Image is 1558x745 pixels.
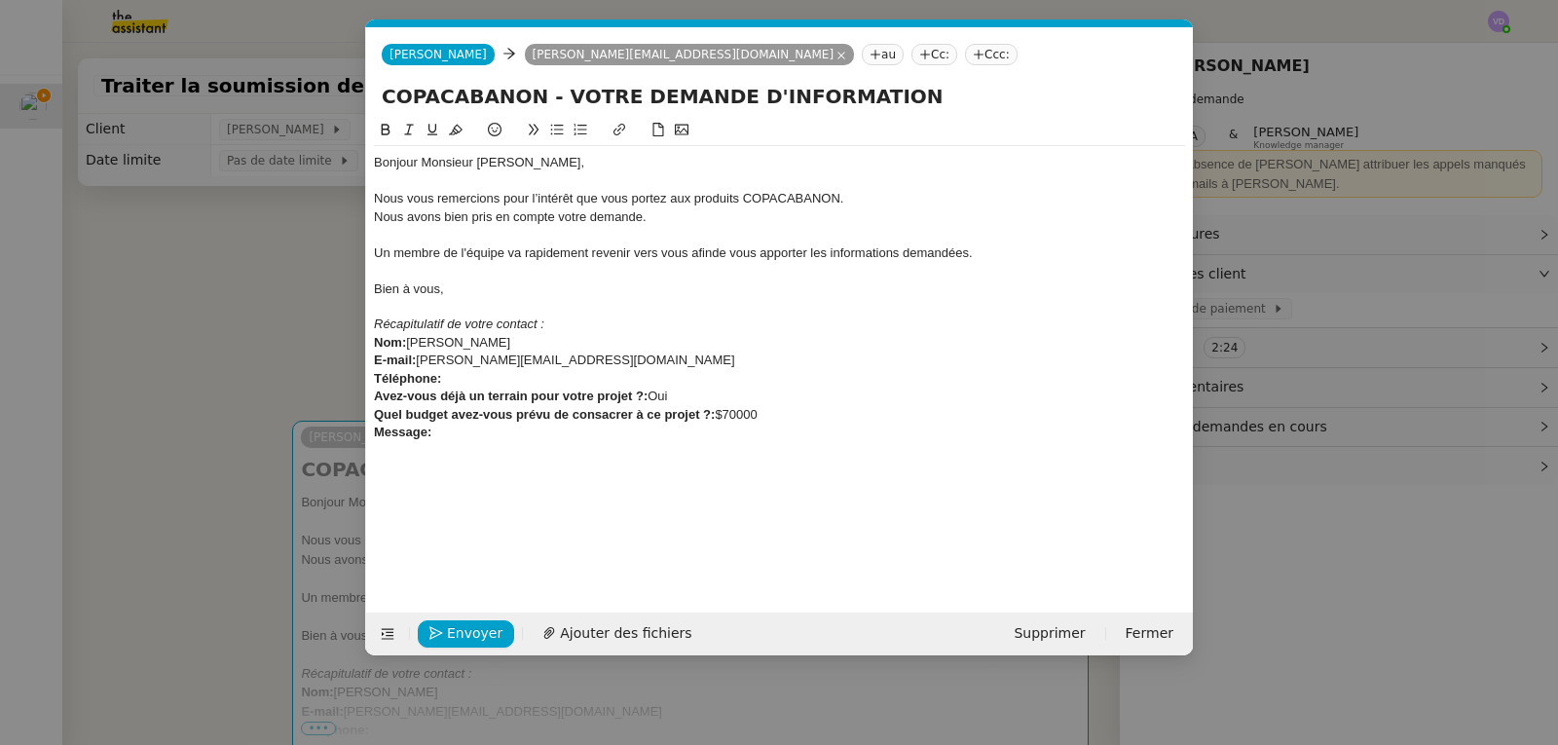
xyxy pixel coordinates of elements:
span: [PERSON_NAME] [389,48,487,61]
nz-tag: Ccc: [965,44,1018,65]
div: [PERSON_NAME][EMAIL_ADDRESS][DOMAIN_NAME] [374,352,1185,369]
span: Envoyer [447,622,502,645]
span: de vous apporter les informations demandées. [712,245,972,260]
input: Subject [382,82,1177,111]
div: Un membre de l'équipe va rapidement revenir vers vous afin [374,244,1185,262]
span: Fermer [1126,622,1173,645]
strong: Nom: [374,335,406,350]
div: $70000 [374,406,1185,424]
button: Fermer [1114,620,1185,648]
em: Récapitulatif de votre contact : [374,317,544,331]
span: Ajouter des fichiers [560,622,691,645]
button: Envoyer [418,620,514,648]
span: Supprimer [1014,622,1085,645]
div: Bien à vous, [374,280,1185,298]
nz-tag: [PERSON_NAME][EMAIL_ADDRESS][DOMAIN_NAME] [525,44,855,65]
button: Ajouter des fichiers [531,620,703,648]
button: Supprimer [1002,620,1096,648]
strong: E-mail: [374,353,416,367]
div: Bonjour Monsieur [PERSON_NAME], [374,154,1185,171]
div: [PERSON_NAME] [374,334,1185,352]
strong: Téléphone: [374,371,441,386]
div: Nous vous remercions pour l’intérêt que vous portez aux produits COPACABANON. [374,190,1185,207]
nz-tag: Cc: [911,44,957,65]
strong: Message: [374,425,431,439]
div: Oui [374,388,1185,405]
div: Nous avons bien pris en compte votre demande. [374,208,1185,226]
nz-tag: au [862,44,904,65]
strong: Avez-vous déjà un terrain pour votre projet ?: [374,389,648,403]
strong: Quel budget avez-vous prévu de consacrer à ce projet ?: [374,407,715,422]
